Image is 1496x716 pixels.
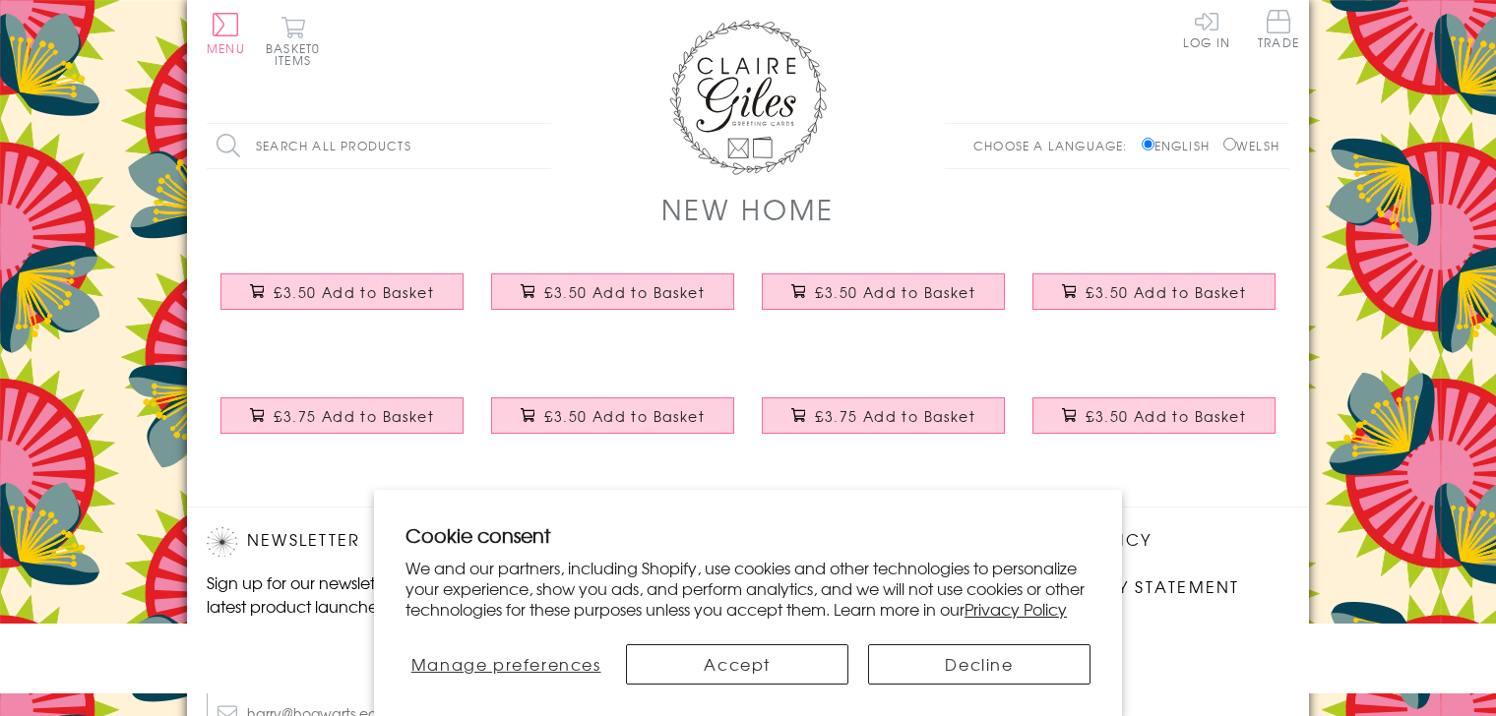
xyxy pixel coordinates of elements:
[1019,383,1289,467] a: New Home Card, Gingerbread House, Wishing you happy times in your New Home £3.50 Add to Basket
[1019,259,1289,343] a: New Home Card, Colourful Houses, Hope you'll be very happy in your New Home £3.50 Add to Basket
[275,39,320,69] span: 0 items
[1258,10,1299,52] a: Trade
[207,39,245,57] span: Menu
[1032,273,1277,310] button: £3.50 Add to Basket
[220,273,465,310] button: £3.50 Add to Basket
[274,406,434,426] span: £3.75 Add to Basket
[220,397,465,434] button: £3.75 Add to Basket
[748,259,1019,343] a: New Home Card, Pink on Plum Happy New Home, with gold foil £3.50 Add to Basket
[1223,138,1236,150] input: Welsh
[207,259,477,343] a: New Home Card, Tree, New Home, Embossed and Foiled text £3.50 Add to Basket
[491,397,735,434] button: £3.50 Add to Basket
[544,406,705,426] span: £3.50 Add to Basket
[1086,282,1246,302] span: £3.50 Add to Basket
[477,383,748,467] a: New Home Card, City, New Home, Embossed and Foiled text £3.50 Add to Basket
[815,282,975,302] span: £3.50 Add to Basket
[477,259,748,343] a: New Home Card, Pink Star, Embellished with a padded star £3.50 Add to Basket
[274,282,434,302] span: £3.50 Add to Basket
[661,189,834,229] h1: New Home
[868,644,1091,685] button: Decline
[1223,137,1279,154] label: Welsh
[411,652,601,676] span: Manage preferences
[405,644,606,685] button: Manage preferences
[1142,137,1219,154] label: English
[965,597,1067,621] a: Privacy Policy
[207,124,551,168] input: Search all products
[1032,397,1277,434] button: £3.50 Add to Basket
[544,282,705,302] span: £3.50 Add to Basket
[1258,10,1299,48] span: Trade
[405,521,1091,549] h2: Cookie consent
[266,16,320,66] button: Basket0 items
[207,527,541,557] h2: Newsletter
[207,13,245,54] button: Menu
[973,137,1138,154] p: Choose a language:
[207,383,477,467] a: New Home Card, Flowers & Phone, New Home, Embellished with colourful pompoms £3.75 Add to Basket
[669,20,827,175] img: Claire Giles Greetings Cards
[491,273,735,310] button: £3.50 Add to Basket
[748,383,1019,467] a: New Home Card, Vase of Flowers, New Home, Embellished with a colourful tassel £3.75 Add to Basket
[815,406,975,426] span: £3.75 Add to Basket
[207,570,541,641] p: Sign up for our newsletter to receive the latest product launches, news and offers directly to yo...
[762,397,1006,434] button: £3.75 Add to Basket
[626,644,848,685] button: Accept
[762,273,1006,310] button: £3.50 Add to Basket
[1183,10,1230,48] a: Log In
[1086,406,1246,426] span: £3.50 Add to Basket
[1142,138,1154,150] input: English
[531,124,551,168] input: Search
[405,558,1091,619] p: We and our partners, including Shopify, use cookies and other technologies to personalize your ex...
